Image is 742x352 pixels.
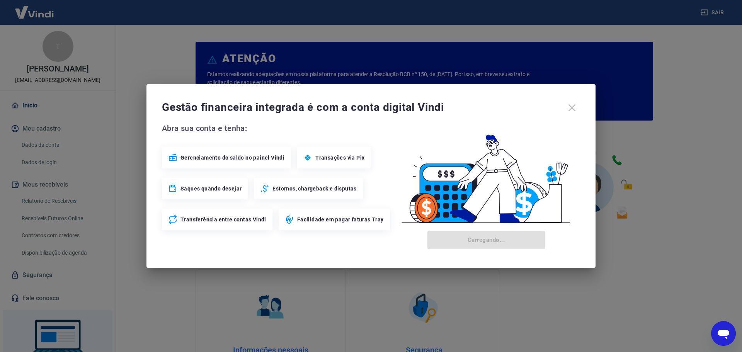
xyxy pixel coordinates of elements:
span: Gestão financeira integrada é com a conta digital Vindi [162,100,564,115]
span: Transferência entre contas Vindi [180,216,266,223]
img: Good Billing [392,122,580,228]
span: Estornos, chargeback e disputas [272,185,356,192]
span: Abra sua conta e tenha: [162,122,392,134]
iframe: Botão para abrir a janela de mensagens, conversa em andamento [711,321,736,346]
span: Gerenciamento do saldo no painel Vindi [180,154,284,162]
span: Facilidade em pagar faturas Tray [297,216,384,223]
span: Saques quando desejar [180,185,242,192]
span: Transações via Pix [315,154,364,162]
